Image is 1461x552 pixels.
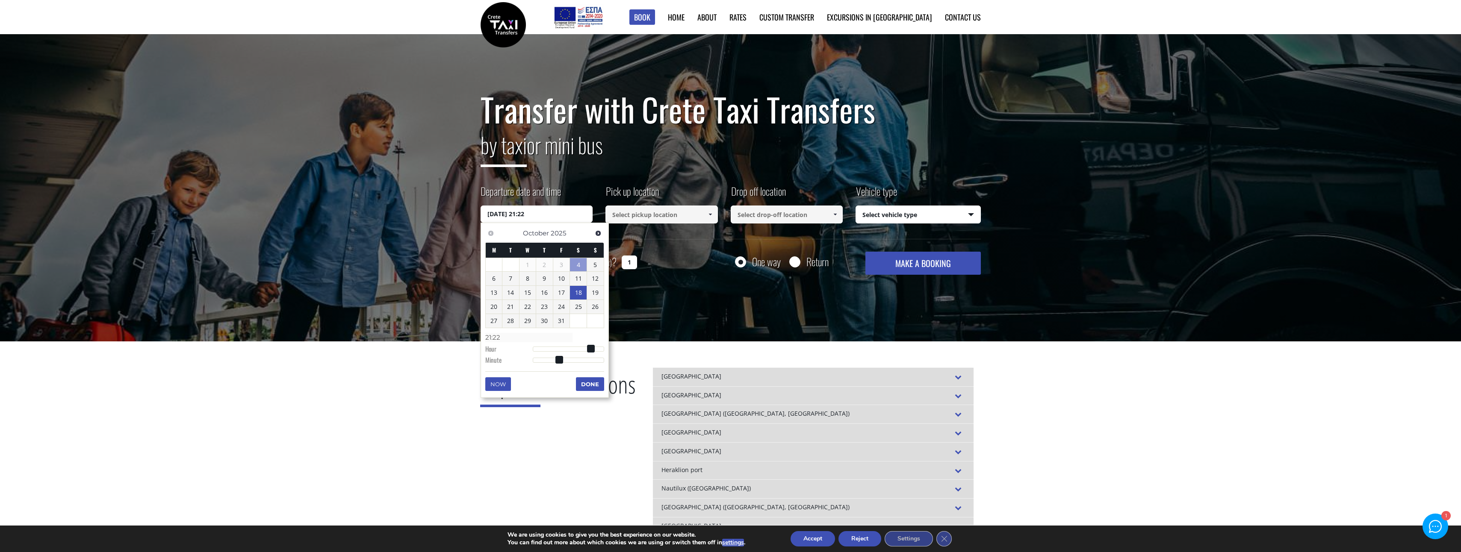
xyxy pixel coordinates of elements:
[722,539,744,546] button: settings
[605,184,659,206] label: Pick up location
[587,258,604,272] a: 5
[856,184,897,206] label: Vehicle type
[553,286,570,299] a: 17
[553,258,570,272] span: 3
[703,206,717,223] a: Show All Items
[945,12,981,23] a: Contact us
[502,300,519,314] a: 21
[593,227,604,239] a: Next
[629,9,655,25] a: Book
[828,206,842,223] a: Show All Items
[502,272,519,285] a: 7
[553,272,570,285] a: 10
[485,355,533,367] dt: Minute
[587,272,604,285] a: 12
[536,286,553,299] a: 16
[752,256,781,267] label: One way
[553,4,604,30] img: e-bannersEUERDF180X90.jpg
[480,367,636,414] h2: Destinations
[486,286,502,299] a: 13
[791,531,835,546] button: Accept
[570,258,587,272] a: 4
[492,246,496,254] span: Monday
[553,300,570,314] a: 24
[576,377,604,391] button: Done
[481,2,526,47] img: Crete Taxi Transfers | Safe Taxi Transfer Services from to Heraklion Airport, Chania Airport, Ret...
[487,230,494,237] span: Previous
[481,184,561,206] label: Departure date and time
[486,300,502,314] a: 20
[502,314,519,328] a: 28
[856,206,980,224] span: Select vehicle type
[653,423,974,442] div: [GEOGRAPHIC_DATA]
[838,531,881,546] button: Reject
[519,300,536,314] a: 22
[536,258,553,272] span: 2
[519,272,536,285] a: 8
[485,377,511,391] button: Now
[523,229,549,237] span: October
[560,246,563,254] span: Friday
[653,386,974,405] div: [GEOGRAPHIC_DATA]
[481,91,981,127] h1: Transfer with Crete Taxi Transfers
[480,368,540,407] span: Popular
[936,531,952,546] button: Close GDPR Cookie Banner
[595,230,602,237] span: Next
[570,272,587,285] a: 11
[731,206,843,223] input: Select drop-off location
[509,246,512,254] span: Tuesday
[481,19,526,28] a: Crete Taxi Transfers | Safe Taxi Transfer Services from to Heraklion Airport, Chania Airport, Ret...
[508,539,745,546] p: You can find out more about which cookies we are using or switch them off in .
[827,12,932,23] a: Excursions in [GEOGRAPHIC_DATA]
[806,256,829,267] label: Return
[485,344,533,355] dt: Hour
[594,246,597,254] span: Sunday
[577,246,580,254] span: Saturday
[587,300,604,314] a: 26
[486,314,502,328] a: 27
[729,12,747,23] a: Rates
[536,314,553,328] a: 30
[502,286,519,299] a: 14
[605,206,718,223] input: Select pickup location
[653,442,974,461] div: [GEOGRAPHIC_DATA]
[570,286,587,299] a: 18
[653,461,974,480] div: Heraklion port
[485,227,497,239] a: Previous
[570,300,587,314] a: 25
[759,12,814,23] a: Custom Transfer
[519,258,536,272] span: 1
[486,272,502,285] a: 6
[553,314,570,328] a: 31
[519,314,536,328] a: 29
[508,531,745,539] p: We are using cookies to give you the best experience on our website.
[865,252,980,275] button: MAKE A BOOKING
[653,498,974,517] div: [GEOGRAPHIC_DATA] ([GEOGRAPHIC_DATA], [GEOGRAPHIC_DATA])
[653,517,974,536] div: [GEOGRAPHIC_DATA]
[885,531,933,546] button: Settings
[1441,511,1450,520] div: 1
[668,12,685,23] a: Home
[481,129,527,167] span: by taxi
[731,184,786,206] label: Drop off location
[481,252,617,273] label: How many passengers ?
[536,272,553,285] a: 9
[525,246,529,254] span: Wednesday
[551,229,566,237] span: 2025
[653,479,974,498] div: Nautilux ([GEOGRAPHIC_DATA])
[587,286,604,299] a: 19
[519,286,536,299] a: 15
[697,12,717,23] a: About
[653,405,974,423] div: [GEOGRAPHIC_DATA] ([GEOGRAPHIC_DATA], [GEOGRAPHIC_DATA])
[653,367,974,386] div: [GEOGRAPHIC_DATA]
[536,300,553,314] a: 23
[481,127,981,173] h2: or mini bus
[543,246,546,254] span: Thursday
